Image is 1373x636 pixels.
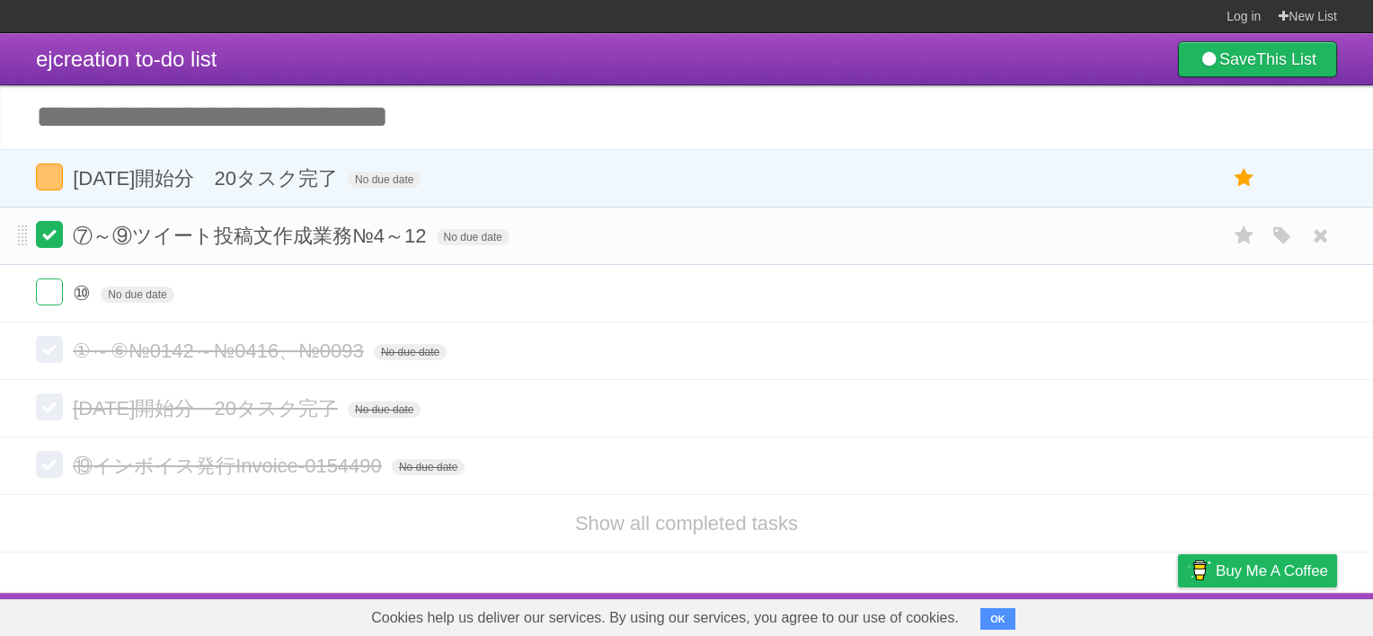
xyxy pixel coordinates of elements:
button: OK [980,608,1015,630]
span: [DATE]開始分 20タスク完了 [73,397,342,420]
span: [DATE]開始分 20タスク完了 [73,167,342,190]
a: Developers [998,597,1071,632]
a: Privacy [1155,597,1201,632]
span: ⑲インボイス発行Invoice-0154490 [73,455,386,477]
span: No due date [437,229,509,245]
label: Star task [1227,221,1262,251]
label: Done [36,278,63,305]
span: ⑦～⑨ツイート投稿文作成業務№4～12 [73,225,430,247]
label: Done [36,393,63,420]
label: Done [36,163,63,190]
img: Buy me a coffee [1187,555,1211,586]
b: This List [1256,50,1316,68]
a: Buy me a coffee [1178,554,1337,587]
label: Done [36,221,63,248]
span: Cookies help us deliver our services. By using our services, you agree to our use of cookies. [353,600,977,636]
span: No due date [374,344,447,360]
span: ejcreation to-do list [36,47,217,71]
span: No due date [101,287,173,303]
a: Suggest a feature [1224,597,1337,632]
span: ①～⑥№0142～№0416、№0093 [73,340,368,362]
span: No due date [392,459,465,475]
label: Done [36,451,63,478]
label: Done [36,336,63,363]
a: SaveThis List [1178,41,1337,77]
span: No due date [348,402,421,418]
span: Buy me a coffee [1216,555,1328,587]
a: About [939,597,977,632]
a: Terms [1094,597,1133,632]
span: No due date [348,172,421,188]
a: Show all completed tasks [575,512,798,534]
label: Star task [1227,163,1262,193]
span: ⑩ [73,282,95,305]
